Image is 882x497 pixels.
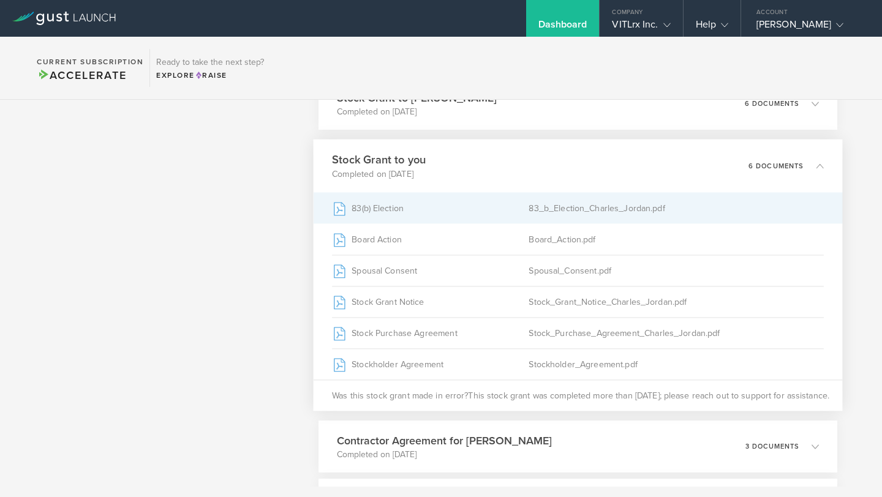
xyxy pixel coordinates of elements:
div: Stockholder_Agreement.pdf [529,349,824,379]
div: 83_b_Election_Charles_Jordan.pdf [529,193,824,223]
h3: Contractor Agreement for [PERSON_NAME] [337,433,552,449]
div: Board Action [332,224,529,255]
div: Board_Action.pdf [529,224,824,255]
div: Stock Purchase Agreement [332,318,529,348]
div: Stock_Purchase_Agreement_Charles_Jordan.pdf [529,318,824,348]
p: 6 documents [745,100,799,107]
iframe: Chat Widget [821,438,882,497]
div: 83(b) Election [332,193,529,223]
div: Dashboard [538,18,587,37]
div: Stock_Grant_Notice_Charles_Jordan.pdf [529,286,824,317]
span: This stock grant was completed more than [DATE]; please reach out to support for assistance. [468,389,829,402]
div: VITLrx Inc. [612,18,670,37]
p: 3 documents [745,443,799,450]
p: Completed on [DATE] [332,168,426,180]
div: Spousal_Consent.pdf [529,255,824,286]
span: Raise [195,71,227,80]
span: Accelerate [37,69,126,82]
div: Ready to take the next step?ExploreRaise [149,49,270,87]
div: Explore [156,70,264,81]
p: Completed on [DATE] [337,106,497,118]
h2: Current Subscription [37,58,143,65]
p: Completed on [DATE] [337,449,552,461]
div: [PERSON_NAME] [756,18,861,37]
div: Spousal Consent [332,255,529,286]
div: Stockholder Agreement [332,349,529,379]
h3: Ready to take the next step? [156,58,264,67]
div: Stock Grant Notice [332,286,529,317]
div: Was this stock grant made in error? [313,379,842,411]
div: Help [696,18,728,37]
p: 6 documents [748,162,804,169]
h3: Stock Grant to you [332,152,426,168]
